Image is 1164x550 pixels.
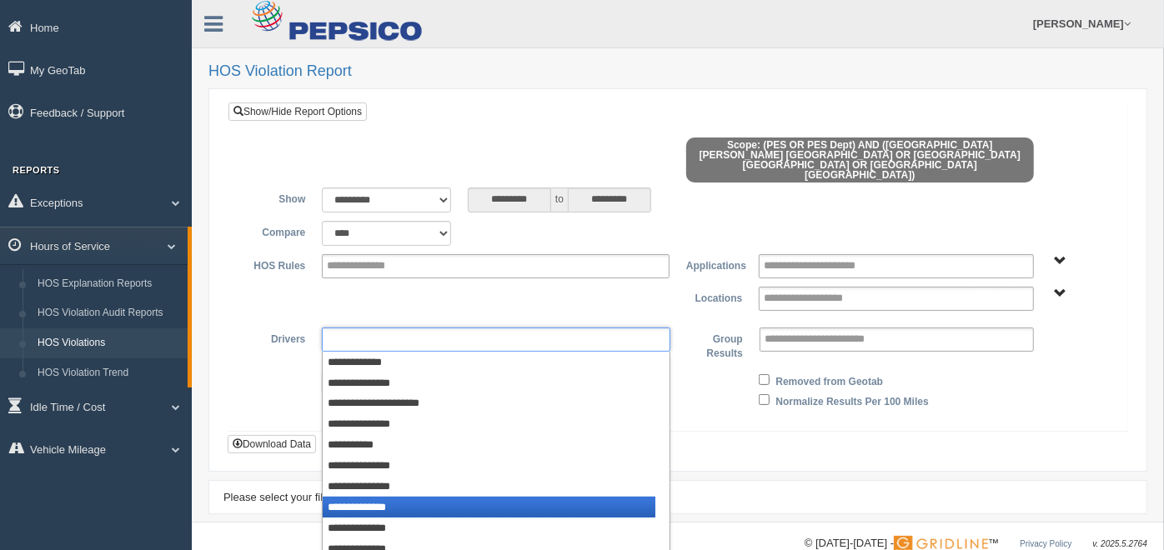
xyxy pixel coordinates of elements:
[30,358,188,388] a: HOS Violation Trend
[228,102,367,121] a: Show/Hide Report Options
[775,370,883,390] label: Removed from Geotab
[678,287,750,307] label: Locations
[208,63,1147,80] h2: HOS Violation Report
[678,254,750,274] label: Applications
[775,390,928,410] label: Normalize Results Per 100 Miles
[30,298,188,328] a: HOS Violation Audit Reports
[1093,539,1147,548] span: v. 2025.5.2764
[679,327,751,362] label: Group Results
[686,137,1034,182] span: Scope: (PES OR PES Dept) AND ([GEOGRAPHIC_DATA][PERSON_NAME] [GEOGRAPHIC_DATA] OR [GEOGRAPHIC_DAT...
[241,327,314,347] label: Drivers
[30,269,188,299] a: HOS Explanation Reports
[30,328,188,358] a: HOS Violations
[1020,539,1071,548] a: Privacy Policy
[228,435,316,453] button: Download Data
[241,254,314,274] label: HOS Rules
[241,187,314,207] label: Show
[551,187,568,212] span: to
[241,221,314,241] label: Compare
[223,491,617,503] span: Please select your filter options above and click "Apply Filters" to view your report.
